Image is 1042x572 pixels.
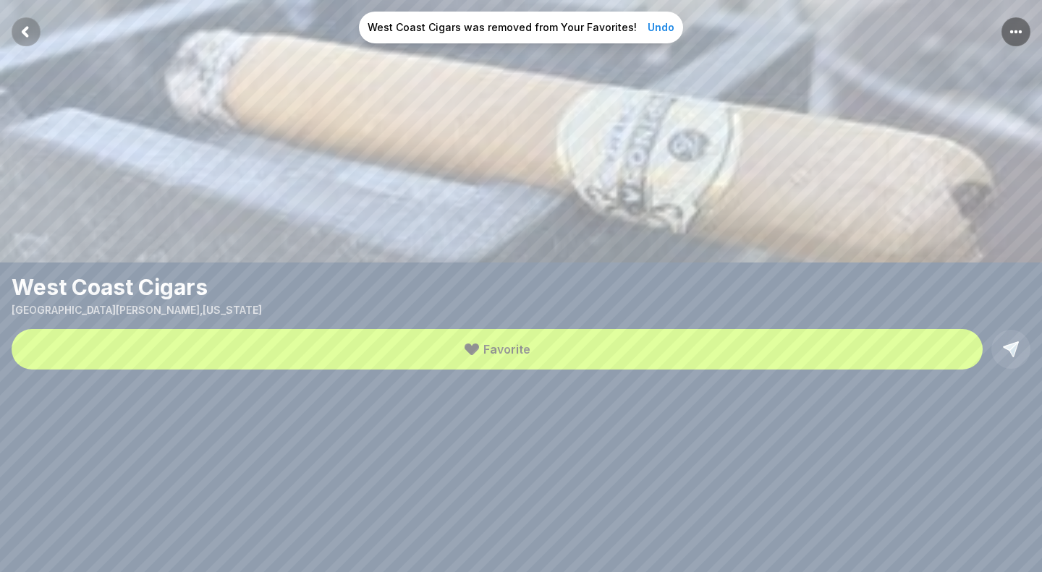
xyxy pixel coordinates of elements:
[1001,17,1030,46] button: More options
[12,329,983,370] button: Favorite
[648,20,674,35] button: Undo
[483,341,530,358] span: Favorite
[12,303,1030,317] p: [GEOGRAPHIC_DATA][PERSON_NAME] , [US_STATE]
[368,20,648,35] p: West Coast Cigars was removed from Your Favorites!
[12,274,1030,300] h1: West Coast Cigars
